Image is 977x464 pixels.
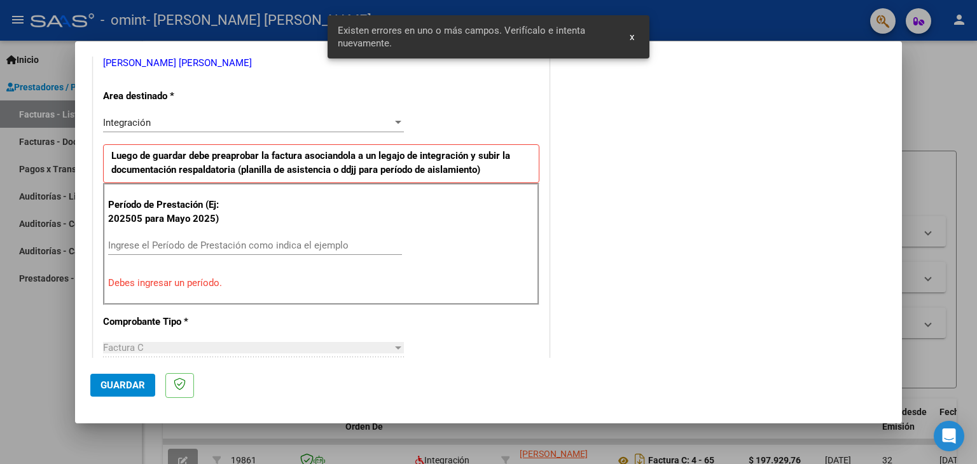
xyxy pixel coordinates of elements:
p: Area destinado * [103,89,234,104]
p: [PERSON_NAME] [PERSON_NAME] [103,56,539,71]
span: Factura C [103,342,144,353]
button: Guardar [90,374,155,397]
p: Período de Prestación (Ej: 202505 para Mayo 2025) [108,198,236,226]
strong: Luego de guardar debe preaprobar la factura asociandola a un legajo de integración y subir la doc... [111,150,510,176]
p: Comprobante Tipo * [103,315,234,329]
span: Existen errores en uno o más campos. Verifícalo e intenta nuevamente. [338,24,615,50]
span: x [630,31,634,43]
span: Guardar [100,379,145,391]
span: Integración [103,117,151,128]
div: Open Intercom Messenger [934,421,964,451]
p: Debes ingresar un período. [108,276,534,290]
button: x [620,25,644,48]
